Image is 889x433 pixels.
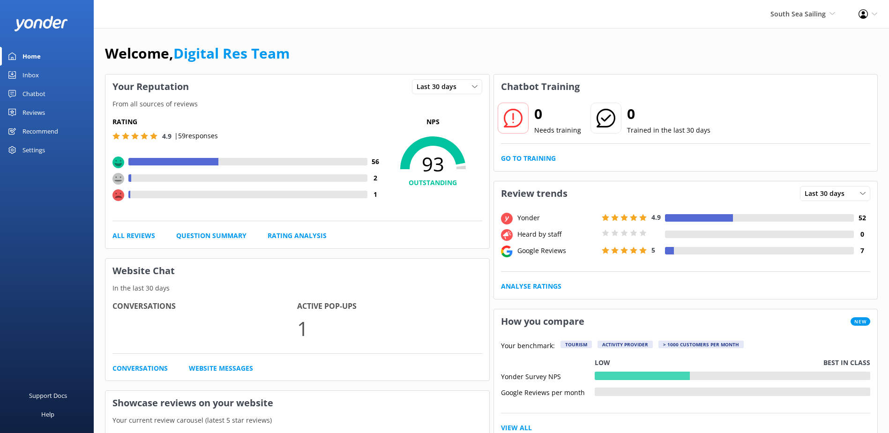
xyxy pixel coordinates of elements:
span: 4.9 [651,213,661,222]
a: View All [501,423,532,433]
div: Google Reviews per month [501,388,595,396]
a: Rating Analysis [268,231,327,241]
a: All Reviews [112,231,155,241]
p: Your benchmark: [501,341,555,352]
p: Trained in the last 30 days [627,125,710,135]
h5: Rating [112,117,384,127]
h4: 7 [854,246,870,256]
h3: Chatbot Training [494,75,587,99]
h3: Review trends [494,181,575,206]
span: Last 30 days [417,82,462,92]
h3: How you compare [494,309,591,334]
a: Conversations [112,363,168,373]
p: In the last 30 days [105,283,489,293]
h4: 1 [367,189,384,200]
span: Last 30 days [805,188,850,199]
a: Go to Training [501,153,556,164]
h4: Conversations [112,300,297,313]
div: Inbox [22,66,39,84]
div: Support Docs [29,386,67,405]
h2: 0 [534,103,581,125]
p: 1 [297,313,482,344]
h4: 0 [854,229,870,239]
a: Digital Res Team [173,44,290,63]
p: Best in class [823,358,870,368]
div: Chatbot [22,84,45,103]
span: 4.9 [162,132,172,141]
p: Low [595,358,610,368]
a: Website Messages [189,363,253,373]
span: South Sea Sailing [770,9,826,18]
h1: Welcome, [105,42,290,65]
div: Google Reviews [515,246,599,256]
div: Reviews [22,103,45,122]
h4: 56 [367,157,384,167]
span: 5 [651,246,655,254]
a: Question Summary [176,231,247,241]
div: Tourism [560,341,592,348]
p: From all sources of reviews [105,99,489,109]
span: New [851,317,870,326]
div: > 1000 customers per month [658,341,744,348]
div: Activity Provider [598,341,653,348]
p: NPS [384,117,482,127]
div: Recommend [22,122,58,141]
h3: Website Chat [105,259,489,283]
h2: 0 [627,103,710,125]
h3: Your Reputation [105,75,196,99]
img: yonder-white-logo.png [14,16,68,31]
p: Your current review carousel (latest 5 star reviews) [105,415,489,426]
div: Settings [22,141,45,159]
h3: Showcase reviews on your website [105,391,489,415]
div: Yonder [515,213,599,223]
div: Home [22,47,41,66]
div: Yonder Survey NPS [501,372,595,380]
span: 93 [384,152,482,176]
h4: OUTSTANDING [384,178,482,188]
h4: 52 [854,213,870,223]
p: | 59 responses [174,131,218,141]
p: Needs training [534,125,581,135]
a: Analyse Ratings [501,281,561,291]
h4: Active Pop-ups [297,300,482,313]
div: Heard by staff [515,229,599,239]
div: Help [41,405,54,424]
h4: 2 [367,173,384,183]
